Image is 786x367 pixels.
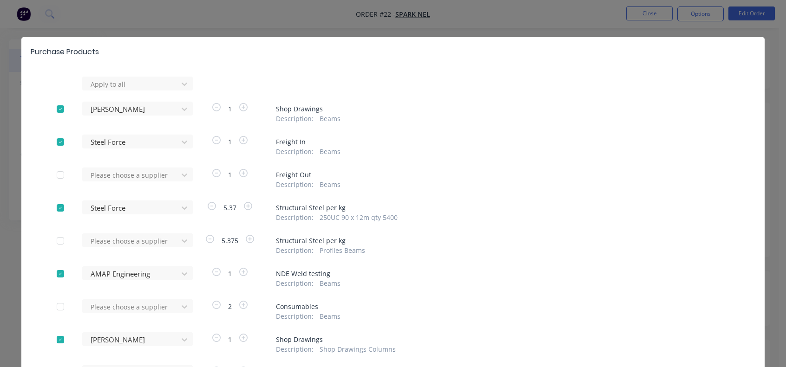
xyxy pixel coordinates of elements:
[276,245,314,255] span: Description :
[31,46,99,58] div: Purchase Products
[276,311,314,321] span: Description :
[276,269,729,278] span: NDE Weld testing
[276,212,314,222] span: Description :
[223,137,237,147] span: 1
[223,170,237,180] span: 1
[320,114,341,123] span: Beams
[216,236,244,245] span: 5.375
[223,335,237,344] span: 1
[320,278,341,288] span: Beams
[320,311,341,321] span: Beams
[223,302,237,311] span: 2
[276,278,314,288] span: Description :
[320,212,398,222] span: 250UC 90 x 12m qty 5400
[320,245,365,255] span: Profiles Beams
[218,203,242,212] span: 5.37
[276,104,729,114] span: Shop Drawings
[223,104,237,114] span: 1
[276,137,729,147] span: Freight In
[276,203,729,212] span: Structural Steel per kg
[276,147,314,156] span: Description :
[276,236,729,245] span: Structural Steel per kg
[320,344,396,354] span: Shop Drawings Columns
[276,170,729,180] span: Freight Out
[276,344,314,354] span: Description :
[276,180,314,189] span: Description :
[276,335,729,344] span: Shop Drawings
[320,147,341,156] span: Beams
[276,114,314,123] span: Description :
[276,302,729,311] span: Consumables
[223,269,237,278] span: 1
[320,180,341,189] span: Beams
